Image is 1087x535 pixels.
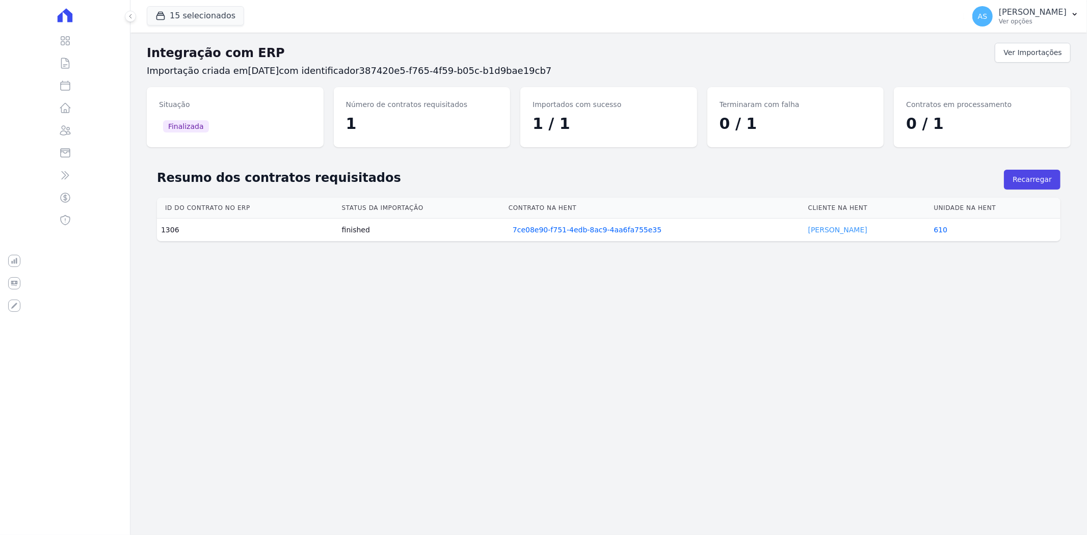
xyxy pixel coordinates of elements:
[159,99,311,110] dt: Situação
[533,112,685,135] dd: 1 / 1
[513,225,661,235] a: 7ce08e90-f751-4edb-8ac9-4aa6fa755e35
[720,99,872,110] dt: Terminaram com falha
[934,226,947,234] a: 610
[147,65,1071,77] h3: Importação criada em com identificador
[533,99,685,110] dt: Importados com sucesso
[338,198,505,219] th: Status da importação
[804,198,930,219] th: Cliente na Hent
[147,44,995,62] h2: Integração com ERP
[346,99,498,110] dt: Número de contratos requisitados
[163,120,209,132] span: Finalizada
[808,226,867,234] a: [PERSON_NAME]
[995,43,1071,63] a: Ver Importações
[157,219,338,242] td: 1306
[906,112,1058,135] dd: 0 / 1
[157,169,1004,187] h2: Resumo dos contratos requisitados
[964,2,1087,31] button: AS [PERSON_NAME] Ver opções
[359,65,552,76] span: 387420e5-f765-4f59-b05c-b1d9bae19cb7
[1004,170,1061,190] button: Recarregar
[930,198,1061,219] th: Unidade na Hent
[338,219,505,242] td: finished
[505,198,804,219] th: Contrato na Hent
[157,198,338,219] th: Id do contrato no ERP
[720,112,872,135] dd: 0 / 1
[978,13,987,20] span: AS
[248,65,279,76] span: [DATE]
[999,17,1067,25] p: Ver opções
[999,7,1067,17] p: [PERSON_NAME]
[906,99,1058,110] dt: Contratos em processamento
[147,6,244,25] button: 15 selecionados
[346,112,498,135] dd: 1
